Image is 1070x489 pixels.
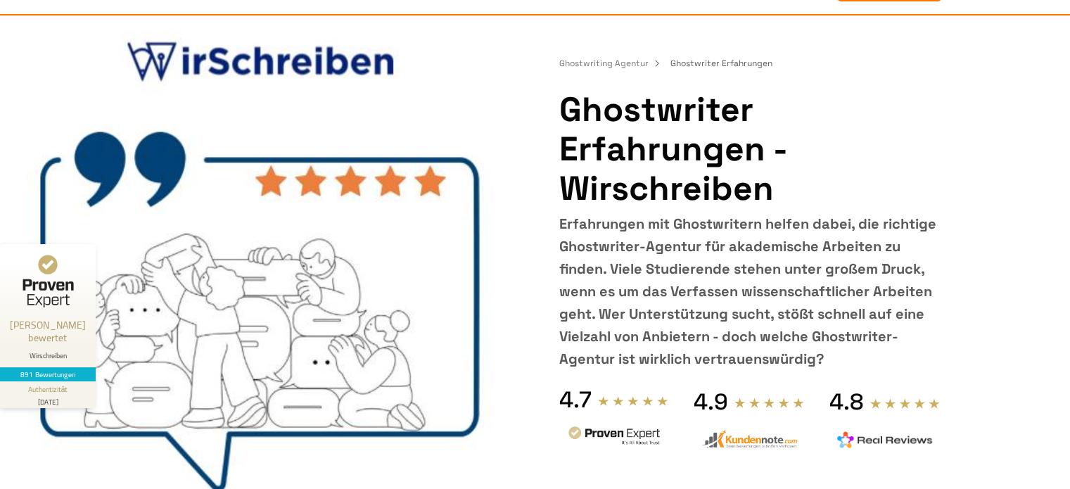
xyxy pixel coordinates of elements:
[559,58,668,69] a: Ghostwriting Agentur
[694,388,728,416] div: 4.9
[597,395,669,407] img: stars
[559,90,940,208] h1: Ghostwriter Erfahrungen - Wirschreiben
[559,212,940,370] div: Erfahrungen mit Ghostwritern helfen dabei, die richtige Ghostwriter-Agentur für akademische Arbei...
[870,398,941,409] img: stars
[734,397,805,409] img: stars
[670,58,772,69] span: Ghostwriter Erfahrungen
[28,384,68,395] div: Authentizität
[566,424,662,450] img: provenexpert
[6,395,90,405] div: [DATE]
[701,430,797,449] img: kundennote
[6,351,90,360] div: Wirschreiben
[829,388,864,416] div: 4.8
[837,431,933,448] img: realreviews
[559,386,592,414] div: 4.7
